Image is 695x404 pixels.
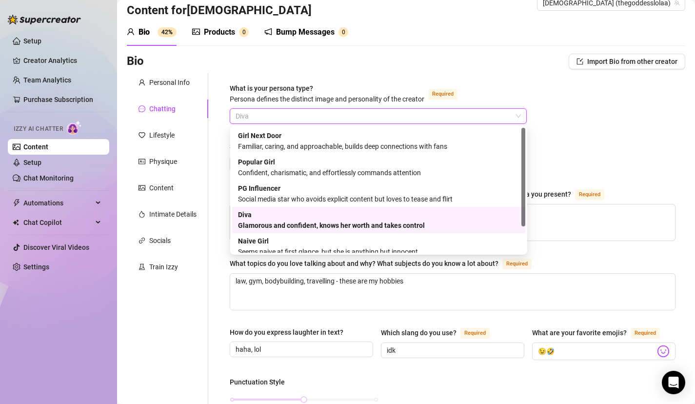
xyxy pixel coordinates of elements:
[23,243,89,251] a: Discover Viral Videos
[139,184,145,191] span: picture
[230,274,675,310] textarea: What topics do you love talking about and why? What subjects do you know a lot about?
[238,220,519,231] div: Glamorous and confident, knows her worth and takes control
[230,258,498,269] div: What topics do you love talking about and why? What subjects do you know a lot about?
[139,79,145,86] span: user
[204,26,235,38] div: Products
[23,159,41,166] a: Setup
[338,27,348,37] sup: 0
[158,27,177,37] sup: 42%
[23,76,71,84] a: Team Analytics
[192,28,200,36] span: picture
[238,237,269,245] strong: Naive Girl
[460,328,490,339] span: Required
[631,328,660,339] span: Required
[538,345,655,358] input: What are your favorite emojis?
[381,327,457,338] div: Which slang do you use?
[127,28,135,36] span: user
[127,3,312,19] h3: Content for [DEMOGRAPHIC_DATA]
[238,158,275,166] strong: Popular Girl
[23,143,48,151] a: Content
[238,211,252,219] strong: Diva
[139,105,145,112] span: message
[23,53,101,68] a: Creator Analytics
[23,195,93,211] span: Automations
[238,141,519,152] div: Familiar, caring, and approachable, builds deep connections with fans
[387,345,516,356] input: Which slang do you use?
[139,263,145,270] span: experiment
[276,26,335,38] div: Bump Messages
[23,37,41,45] a: Setup
[238,167,519,178] div: Confident, charismatic, and effortlessly commands attention
[428,89,457,100] span: Required
[139,158,145,165] span: idcard
[8,15,81,24] img: logo-BBDzfeDw.svg
[230,258,542,269] label: What topics do you love talking about and why? What subjects do you know a lot about?
[139,237,145,244] span: link
[230,377,285,387] div: Punctuation Style
[149,209,197,220] div: Intimate Details
[576,58,583,65] span: import
[569,54,685,69] button: Import Bio from other creator
[230,141,323,152] label: Selling Strategy
[23,263,49,271] a: Settings
[149,77,190,88] div: Personal Info
[13,219,19,226] img: Chat Copilot
[230,327,343,338] div: How do you express laughter in text?
[502,259,532,269] span: Required
[230,95,424,103] span: Persona defines the distinct image and personality of the creator
[532,327,671,339] label: What are your favorite emojis?
[149,156,177,167] div: Physique
[23,174,74,182] a: Chat Monitoring
[230,327,350,338] label: How do you express laughter in text?
[23,215,93,230] span: Chat Copilot
[381,327,500,339] label: Which slang do you use?
[23,96,93,103] a: Purchase Subscription
[127,54,144,69] h3: Bio
[149,182,174,193] div: Content
[264,28,272,36] span: notification
[149,262,178,272] div: Train Izzy
[139,26,150,38] div: Bio
[149,235,171,246] div: Socials
[236,344,365,355] input: How do you express laughter in text?
[139,132,145,139] span: heart
[67,121,82,135] img: AI Chatter
[236,109,521,123] span: Diva
[230,141,279,152] div: Selling Strategy
[238,184,280,192] strong: PG Influencer
[230,84,424,103] span: What is your persona type?
[149,130,175,141] div: Lifestyle
[587,58,677,65] span: Import Bio from other creator
[239,27,249,37] sup: 0
[657,345,670,358] img: svg%3e
[149,103,176,114] div: Chatting
[532,327,627,338] div: What are your favorite emojis?
[230,188,615,200] label: How would you describe your online personality? How do your fans see you or the type of persona y...
[13,199,20,207] span: thunderbolt
[139,211,145,218] span: fire
[14,124,63,134] span: Izzy AI Chatter
[238,246,519,257] div: Seems naive at first glance, but she is anything but innocent
[575,189,604,200] span: Required
[662,371,685,394] div: Open Intercom Messenger
[230,377,292,387] label: Punctuation Style
[238,132,281,140] strong: Girl Next Door
[238,194,519,204] div: Social media star who avoids explicit content but loves to tease and flirt
[230,189,571,200] div: How would you describe your online personality? How do your fans see you or the type of persona y...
